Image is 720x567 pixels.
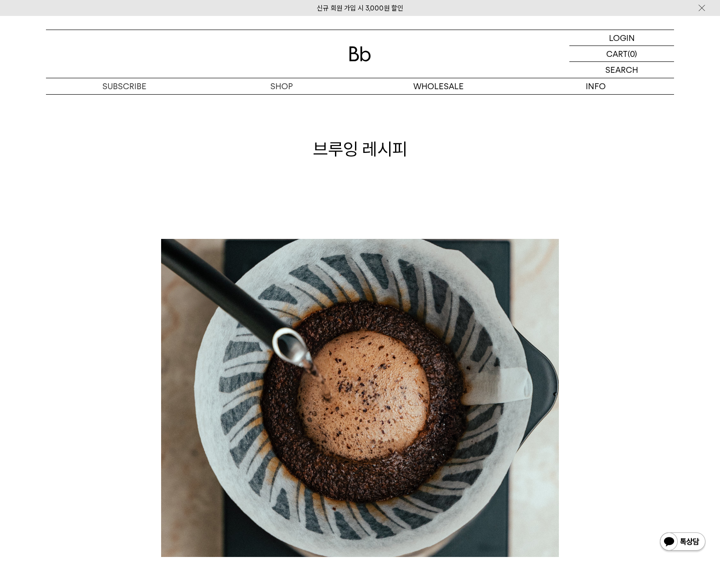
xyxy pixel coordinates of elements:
img: 4189a716bed969d963a9df752a490e85_105402.jpg [161,239,558,557]
a: SUBSCRIBE [46,78,203,94]
p: (0) [628,46,637,61]
img: 로고 [349,46,371,61]
img: 카카오톡 채널 1:1 채팅 버튼 [659,532,706,553]
a: LOGIN [569,30,674,46]
p: INFO [517,78,674,94]
a: 신규 회원 가입 시 3,000원 할인 [317,4,403,12]
a: CART (0) [569,46,674,62]
a: SHOP [203,78,360,94]
p: WHOLESALE [360,78,517,94]
h1: 브루잉 레시피 [46,137,674,161]
p: SEARCH [605,62,638,78]
p: LOGIN [609,30,635,46]
p: CART [606,46,628,61]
